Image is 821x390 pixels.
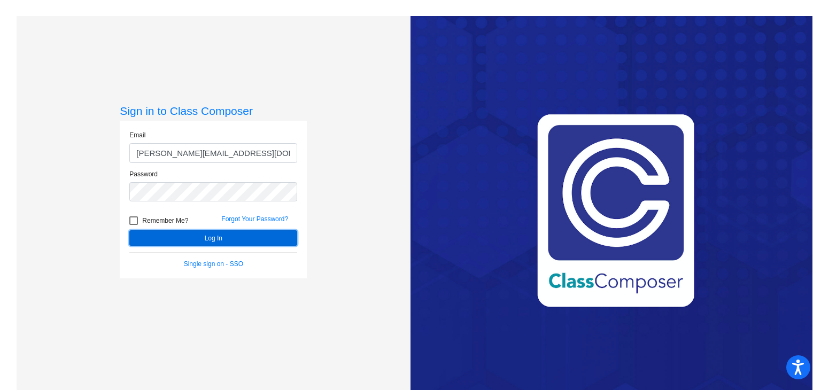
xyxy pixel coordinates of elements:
[184,260,243,268] a: Single sign on - SSO
[129,130,145,140] label: Email
[129,169,158,179] label: Password
[221,215,288,223] a: Forgot Your Password?
[129,230,297,246] button: Log In
[120,104,307,118] h3: Sign in to Class Composer
[142,214,188,227] span: Remember Me?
